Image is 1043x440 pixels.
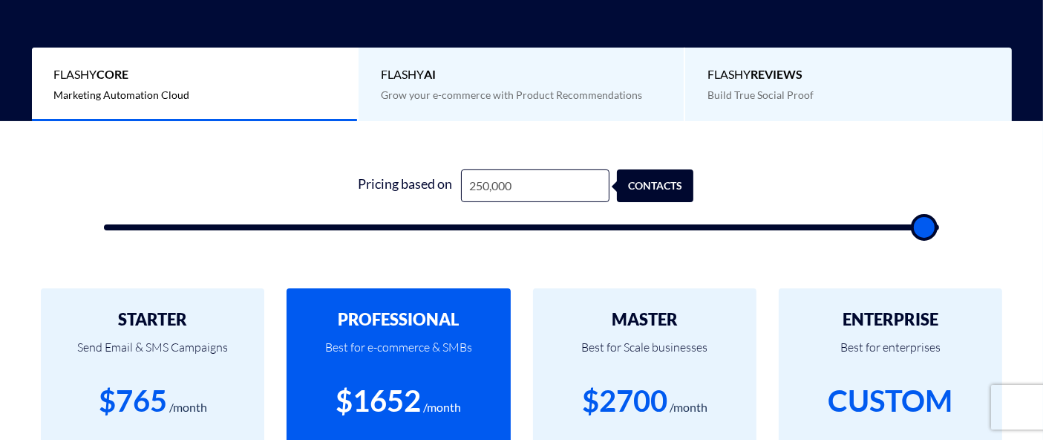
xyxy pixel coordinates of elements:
[97,67,129,81] b: Core
[555,329,734,380] p: Best for Scale businesses
[63,329,242,380] p: Send Email & SMS Campaigns
[626,169,702,203] div: contacts
[751,67,802,81] b: REVIEWS
[54,88,190,101] span: Marketing Automation Cloud
[54,66,335,83] span: Flashy
[828,380,952,422] div: CUSTOM
[424,67,436,81] b: AI
[99,380,167,422] div: $765
[801,329,980,380] p: Best for enterprises
[670,399,707,416] div: /month
[63,311,242,329] h2: STARTER
[423,399,461,416] div: /month
[555,311,734,329] h2: MASTER
[381,88,642,101] span: Grow your e-commerce with Product Recommendations
[707,88,814,101] span: Build True Social Proof
[707,66,990,83] span: Flashy
[350,169,461,203] div: Pricing based on
[801,311,980,329] h2: ENTERPRISE
[309,329,488,380] p: Best for e-commerce & SMBs
[309,311,488,329] h2: PROFESSIONAL
[336,380,421,422] div: $1652
[381,66,661,83] span: Flashy
[169,399,207,416] div: /month
[582,380,667,422] div: $2700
